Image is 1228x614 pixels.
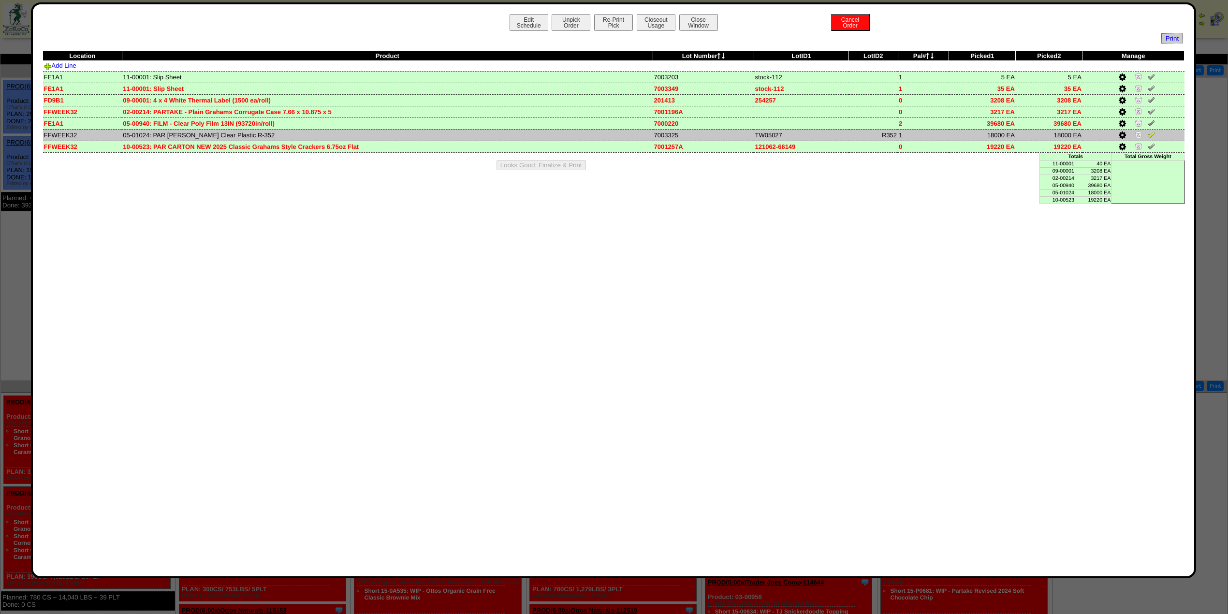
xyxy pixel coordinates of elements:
td: 18000 EA [1016,129,1082,141]
td: 0 [898,94,949,106]
td: 19220 EA [949,141,1016,152]
td: Totals [1040,153,1111,160]
td: 0 [898,141,949,152]
td: 5 EA [1016,71,1082,83]
td: 39680 EA [1016,117,1082,129]
img: Zero Item and Verify [1135,119,1142,127]
img: Un-Verify Pick [1147,73,1155,80]
td: 7003203 [653,71,754,83]
td: stock-112 [754,83,848,94]
td: 7003325 [653,129,754,141]
img: Un-Verify Pick [1147,119,1155,127]
td: FD9B1 [43,94,122,106]
img: Zero Item and Verify [1135,96,1142,103]
button: CloseoutUsage [637,14,675,31]
td: 7001196A [653,106,754,117]
td: 1 [898,83,949,94]
img: Zero Item and Verify [1135,107,1142,115]
td: FE1A1 [43,83,122,94]
td: 3208 EA [1075,167,1111,175]
td: 18000 EA [1075,189,1111,196]
img: Un-Verify Pick [1147,84,1155,92]
img: Zero Item and Verify [1135,84,1142,92]
td: 05-00940: FILM - Clear Poly Film 13IN (93720in/roll) [122,117,653,129]
td: 11-00001 [1040,160,1075,167]
td: 19220 EA [1016,141,1082,152]
th: Location [43,51,122,61]
td: 10-00523: PAR CARTON NEW 2025 Classic Grahams Style Crackers 6.75oz Flat [122,141,653,152]
th: Picked2 [1016,51,1082,61]
td: stock-112 [754,71,848,83]
img: Un-Verify Pick [1147,96,1155,103]
td: 10-00523 [1040,196,1075,204]
a: Print [1161,33,1183,44]
td: FFWEEK32 [43,129,122,141]
td: 35 EA [949,83,1016,94]
td: 11-00001: Slip Sheet [122,71,653,83]
td: 11-00001: Slip Sheet [122,83,653,94]
td: 121062-66149 [754,141,848,152]
td: 254257 [754,94,848,106]
td: TW05027 [754,129,848,141]
td: FFWEEK32 [43,141,122,152]
th: Lot Number [653,51,754,61]
td: 05-01024 [1040,189,1075,196]
td: FE1A1 [43,117,122,129]
td: 40 EA [1075,160,1111,167]
td: 09-00001 [1040,167,1075,175]
td: 201413 [653,94,754,106]
td: 39680 EA [949,117,1016,129]
td: 2 [898,117,949,129]
button: CancelOrder [831,14,870,31]
img: Add Item to Order [44,62,52,70]
td: 02-00214 [1040,175,1075,182]
td: 3208 EA [949,94,1016,106]
th: Manage [1082,51,1184,61]
td: 3208 EA [1016,94,1082,106]
td: 7003349 [653,83,754,94]
td: 3217 EA [949,106,1016,117]
td: 05-01024: PAR [PERSON_NAME] Clear Plastic R-352 [122,129,653,141]
td: 18000 EA [949,129,1016,141]
th: LotID2 [849,51,898,61]
button: EditSchedule [510,14,548,31]
td: 3217 EA [1016,106,1082,117]
td: 35 EA [1016,83,1082,94]
img: Zero Item and Verify [1135,142,1142,150]
img: Verify Pick [1147,131,1155,138]
td: Total Gross Weight [1111,153,1184,160]
td: 1 [898,129,949,141]
td: 39680 EA [1075,182,1111,189]
td: 5 EA [949,71,1016,83]
td: 3217 EA [1075,175,1111,182]
td: FE1A1 [43,71,122,83]
button: Re-PrintPick [594,14,633,31]
img: Zero Item and Verify [1135,73,1142,80]
td: 7001257A [653,141,754,152]
td: FFWEEK32 [43,106,122,117]
td: 1 [898,71,949,83]
th: Pal# [898,51,949,61]
a: Add Line [44,62,76,69]
th: Picked1 [949,51,1016,61]
td: 7000220 [653,117,754,129]
a: CloseWindow [678,22,719,29]
td: 0 [898,106,949,117]
img: Un-Verify Pick [1147,142,1155,150]
th: LotID1 [754,51,848,61]
button: CloseWindow [679,14,718,31]
th: Product [122,51,653,61]
td: 05-00940 [1040,182,1075,189]
td: 19220 EA [1075,196,1111,204]
td: 02-00214: PARTAKE - Plain Grahams Corrugate Case 7.66 x 10.875 x 5 [122,106,653,117]
td: R352 [849,129,898,141]
button: Looks Good: Finalize & Print [497,160,586,170]
img: Zero Item and Verify [1135,131,1142,138]
td: 09-00001: 4 x 4 White Thermal Label (1500 ea/roll) [122,94,653,106]
img: Un-Verify Pick [1147,107,1155,115]
button: UnpickOrder [552,14,590,31]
